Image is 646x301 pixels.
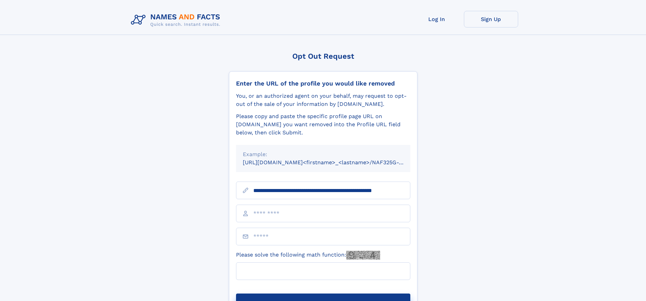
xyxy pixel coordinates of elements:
label: Please solve the following math function: [236,251,380,260]
a: Log In [410,11,464,27]
a: Sign Up [464,11,518,27]
div: Example: [243,150,404,158]
div: Opt Out Request [229,52,417,60]
small: [URL][DOMAIN_NAME]<firstname>_<lastname>/NAF325G-xxxxxxxx [243,159,423,166]
img: Logo Names and Facts [128,11,226,29]
div: You, or an authorized agent on your behalf, may request to opt-out of the sale of your informatio... [236,92,410,108]
div: Please copy and paste the specific profile page URL on [DOMAIN_NAME] you want removed into the Pr... [236,112,410,137]
div: Enter the URL of the profile you would like removed [236,80,410,87]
